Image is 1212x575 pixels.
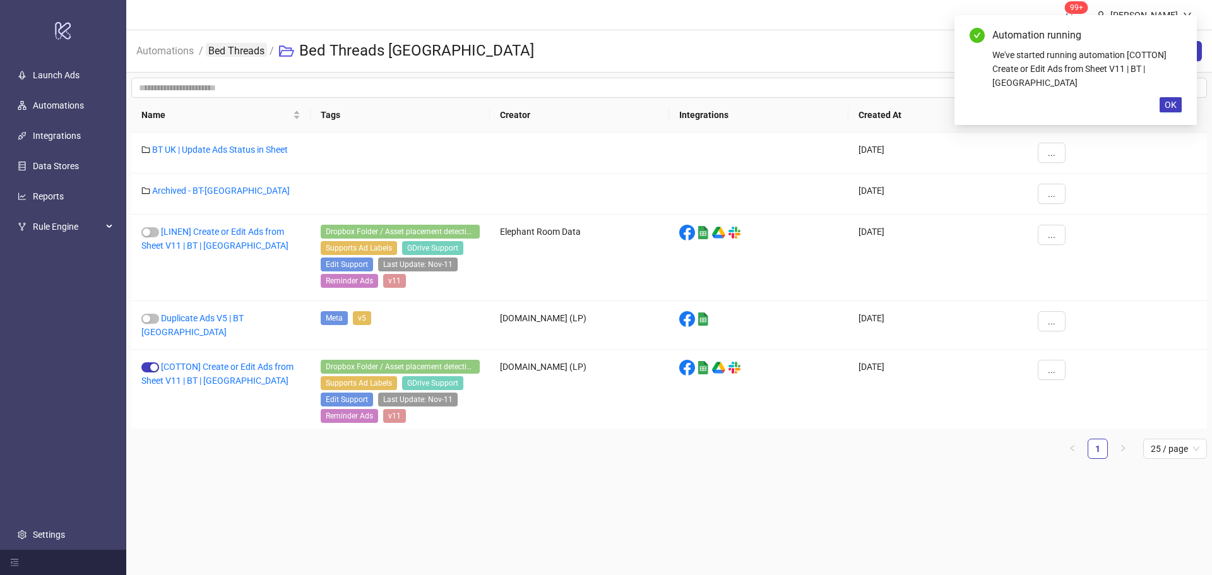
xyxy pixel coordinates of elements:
span: down [1183,11,1192,20]
a: Reports [33,191,64,201]
span: Reminder Ads [321,409,378,423]
a: Settings [33,530,65,540]
button: ... [1038,360,1066,380]
li: Next Page [1113,439,1133,459]
span: folder-open [279,44,294,59]
a: Data Stores [33,161,79,171]
a: Automations [33,100,84,110]
span: Edit Support [321,393,373,406]
th: Created At [848,98,1028,133]
span: check-circle [970,28,985,43]
button: left [1062,439,1083,459]
span: right [1119,444,1127,452]
span: Last Update: Nov-11 [378,258,458,271]
div: Page Size [1143,439,1207,459]
th: Tags [311,98,490,133]
a: [COTTON] Create or Edit Ads from Sheet V11 | BT | [GEOGRAPHIC_DATA] [141,362,294,386]
span: folder [141,145,150,154]
div: [DATE] [848,301,1028,350]
div: [DATE] [848,350,1028,436]
li: / [199,31,203,71]
a: Automations [134,43,196,57]
span: ... [1048,230,1055,240]
span: v5 [353,311,371,325]
div: [DATE] [848,174,1028,215]
span: Name [141,108,290,122]
span: 25 / page [1151,439,1199,458]
div: We've started running automation [COTTON] Create or Edit Ads from Sheet V11 | BT | [GEOGRAPHIC_DATA] [992,48,1182,90]
th: Creator [490,98,669,133]
span: left [1069,444,1076,452]
div: Elephant Room Data [490,215,669,301]
div: [DATE] [848,215,1028,301]
span: Dropbox Folder / Asset placement detection [321,360,480,374]
a: Duplicate Ads V5 | BT [GEOGRAPHIC_DATA] [141,313,244,337]
a: Integrations [33,131,81,141]
button: ... [1038,311,1066,331]
a: 1 [1088,439,1107,458]
li: / [270,31,274,71]
button: ... [1038,143,1066,163]
span: OK [1165,100,1177,110]
button: OK [1160,97,1182,112]
span: GDrive Support [402,376,463,390]
span: Last Update: Nov-11 [378,393,458,406]
span: user [1096,11,1105,20]
th: Name [131,98,311,133]
span: menu-fold [10,558,19,567]
span: Rule Engine [33,214,102,239]
th: Integrations [669,98,848,133]
span: ... [1048,148,1055,158]
button: right [1113,439,1133,459]
span: ... [1048,365,1055,375]
a: BT UK | Update Ads Status in Sheet [152,145,288,155]
li: Previous Page [1062,439,1083,459]
span: Supports Ad Labels [321,376,397,390]
span: Meta [321,311,348,325]
a: Launch Ads [33,70,80,80]
div: [DATE] [848,133,1028,174]
span: folder [141,186,150,195]
span: Supports Ad Labels [321,241,397,255]
button: ... [1038,184,1066,204]
h3: Bed Threads [GEOGRAPHIC_DATA] [299,41,534,61]
button: ... [1038,225,1066,245]
span: GDrive Support [402,241,463,255]
a: Bed Threads [206,43,267,57]
a: Archived - BT-[GEOGRAPHIC_DATA] [152,186,290,196]
div: Automation running [992,28,1182,43]
span: Created At [858,108,1007,122]
li: 1 [1088,439,1108,459]
span: ... [1048,189,1055,199]
span: ... [1048,316,1055,326]
a: [LINEN] Create or Edit Ads from Sheet V11 | BT | [GEOGRAPHIC_DATA] [141,227,288,251]
div: [DOMAIN_NAME] (LP) [490,301,669,350]
span: fork [18,222,27,231]
span: v11 [383,409,406,423]
div: [PERSON_NAME] [1105,8,1183,22]
span: Edit Support [321,258,373,271]
span: Reminder Ads [321,274,378,288]
div: [DOMAIN_NAME] (LP) [490,350,669,436]
sup: 1563 [1065,1,1088,14]
span: Dropbox Folder / Asset placement detection [321,225,480,239]
span: v11 [383,274,406,288]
